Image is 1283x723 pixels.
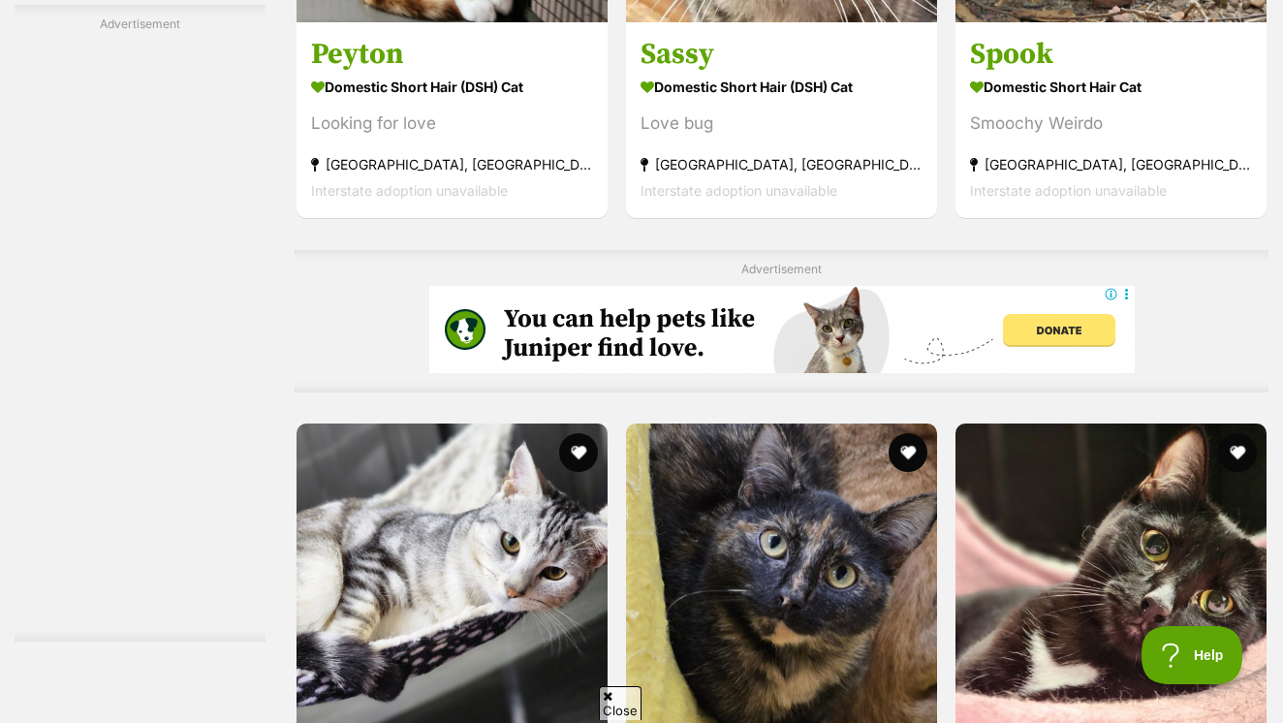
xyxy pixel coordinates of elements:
span: Interstate adoption unavailable [970,183,1167,200]
div: Looking for love [311,111,593,138]
h3: Sassy [641,37,923,74]
a: Sassy Domestic Short Hair (DSH) Cat Love bug [GEOGRAPHIC_DATA], [GEOGRAPHIC_DATA] Interstate adop... [626,22,937,219]
strong: [GEOGRAPHIC_DATA], [GEOGRAPHIC_DATA] [970,152,1252,178]
button: favourite [559,433,598,472]
div: Smoochy Weirdo [970,111,1252,138]
button: favourite [889,433,927,472]
a: Peyton Domestic Short Hair (DSH) Cat Looking for love [GEOGRAPHIC_DATA], [GEOGRAPHIC_DATA] Inters... [297,22,608,219]
iframe: Advertisement [63,41,218,622]
strong: Domestic Short Hair (DSH) Cat [641,74,923,102]
iframe: Advertisement [429,286,1135,373]
strong: [GEOGRAPHIC_DATA], [GEOGRAPHIC_DATA] [641,152,923,178]
span: Interstate adoption unavailable [311,183,508,200]
a: Spook Domestic Short Hair Cat Smoochy Weirdo [GEOGRAPHIC_DATA], [GEOGRAPHIC_DATA] Interstate adop... [955,22,1267,219]
strong: Domestic Short Hair Cat [970,74,1252,102]
div: Advertisement [15,5,266,642]
button: favourite [1218,433,1257,472]
iframe: Help Scout Beacon - Open [1142,626,1244,684]
div: Love bug [641,111,923,138]
span: Close [599,686,641,720]
h3: Peyton [311,37,593,74]
h3: Spook [970,37,1252,74]
strong: [GEOGRAPHIC_DATA], [GEOGRAPHIC_DATA] [311,152,593,178]
strong: Domestic Short Hair (DSH) Cat [311,74,593,102]
span: Interstate adoption unavailable [641,183,837,200]
div: Advertisement [295,250,1268,393]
